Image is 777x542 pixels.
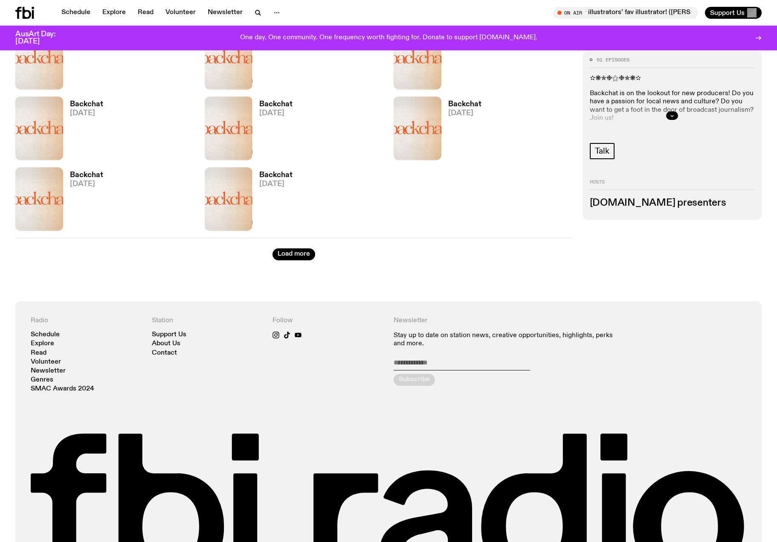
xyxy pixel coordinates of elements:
[31,350,46,356] a: Read
[240,34,537,42] p: One day. One community. One frequency worth fighting for. Donate to support [DOMAIN_NAME].
[31,368,66,374] a: Newsletter
[448,110,481,117] span: [DATE]
[590,180,755,190] h2: Hosts
[259,101,293,108] h3: Backchat
[448,101,481,108] h3: Backchat
[152,317,263,325] h4: Station
[590,75,755,83] p: ✫❋✯❉⚝❉✯❋✫
[394,374,435,386] button: Subscribe
[70,181,103,188] span: [DATE]
[252,30,293,90] a: Backchat[DATE]
[394,317,625,325] h4: Newsletter
[252,101,293,160] a: Backchat[DATE]
[394,332,625,348] p: Stay up to date on station news, creative opportunities, highlights, perks and more.
[441,101,481,160] a: Backchat[DATE]
[595,146,609,156] span: Talk
[590,143,615,159] a: Talk
[70,172,103,179] h3: Backchat
[31,377,53,383] a: Genres
[56,7,96,19] a: Schedule
[705,7,762,19] button: Support Us
[63,172,103,231] a: Backchat[DATE]
[152,332,186,338] a: Support Us
[553,7,698,19] button: On AirYour fav illustrators’ fav illustrator! ([PERSON_NAME])
[31,341,54,347] a: Explore
[259,181,293,188] span: [DATE]
[597,57,629,62] span: 91 episodes
[259,110,293,117] span: [DATE]
[152,350,177,356] a: Contact
[133,7,159,19] a: Read
[590,198,755,208] h3: [DOMAIN_NAME] presenters
[152,341,180,347] a: About Us
[259,172,293,179] h3: Backchat
[63,101,103,160] a: Backchat[DATE]
[97,7,131,19] a: Explore
[70,110,103,117] span: [DATE]
[203,7,248,19] a: Newsletter
[31,332,60,338] a: Schedule
[31,359,61,365] a: Volunteer
[252,172,293,231] a: Backchat[DATE]
[31,386,94,392] a: SMAC Awards 2024
[273,317,383,325] h4: Follow
[441,30,481,90] a: Backchat[DATE]
[590,90,755,122] p: Backchat is on the lookout for new producers! Do you have a passion for local news and culture? D...
[710,9,745,17] span: Support Us
[31,317,142,325] h4: Radio
[160,7,201,19] a: Volunteer
[273,248,315,260] button: Load more
[15,31,70,45] h3: AusArt Day: [DATE]
[63,30,103,90] a: Backchat[DATE]
[70,101,103,108] h3: Backchat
